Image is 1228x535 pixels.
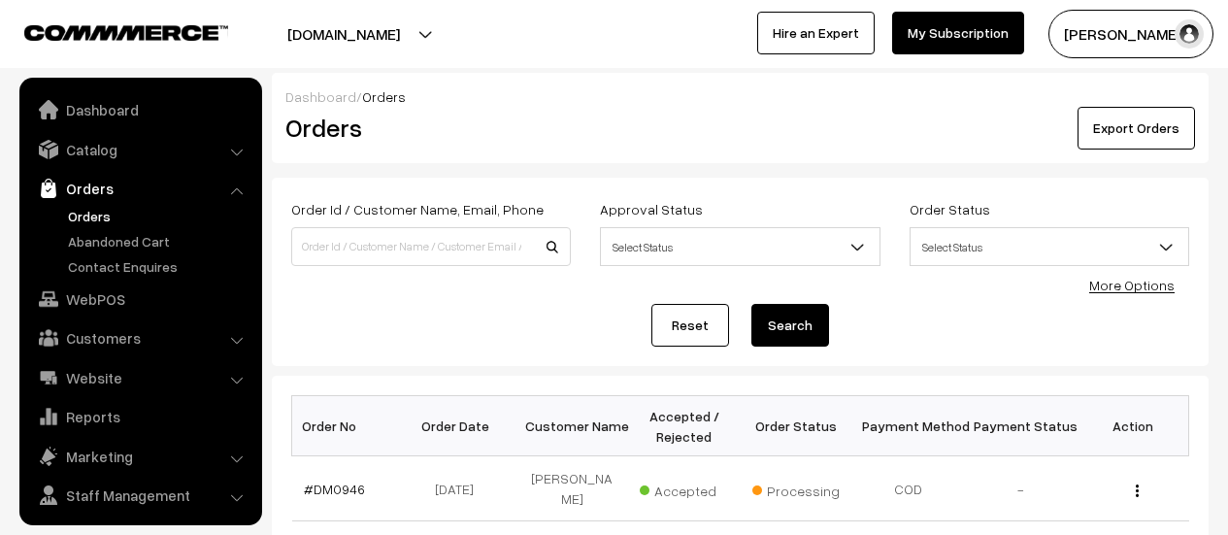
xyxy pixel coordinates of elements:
th: Customer Name [516,396,629,456]
a: Dashboard [24,92,255,127]
span: Select Status [601,230,879,264]
td: COD [852,456,965,521]
a: Reset [651,304,729,347]
label: Approval Status [600,199,703,219]
a: WebPOS [24,282,255,317]
span: Select Status [600,227,880,266]
button: Search [751,304,829,347]
th: Payment Status [965,396,1078,456]
a: My Subscription [892,12,1024,54]
img: COMMMERCE [24,25,228,40]
a: Website [24,360,255,395]
a: More Options [1089,277,1175,293]
a: Dashboard [285,88,356,105]
td: [DATE] [404,456,516,521]
a: Reports [24,399,255,434]
a: Orders [63,206,255,226]
span: Processing [752,476,849,501]
th: Action [1077,396,1189,456]
a: Customers [24,320,255,355]
th: Payment Method [852,396,965,456]
th: Order Date [404,396,516,456]
input: Order Id / Customer Name / Customer Email / Customer Phone [291,227,571,266]
td: [PERSON_NAME] [516,456,629,521]
button: Export Orders [1078,107,1195,150]
img: user [1175,19,1204,49]
a: Abandoned Cart [63,231,255,251]
img: Menu [1136,485,1139,497]
button: [PERSON_NAME] [1048,10,1213,58]
span: Orders [362,88,406,105]
th: Accepted / Rejected [628,396,741,456]
a: #DM0946 [304,481,365,497]
th: Order Status [741,396,853,456]
a: Marketing [24,439,255,474]
td: - [965,456,1078,521]
label: Order Id / Customer Name, Email, Phone [291,199,544,219]
a: Staff Management [24,478,255,513]
h2: Orders [285,113,569,143]
button: [DOMAIN_NAME] [219,10,468,58]
label: Order Status [910,199,990,219]
span: Select Status [911,230,1188,264]
a: Orders [24,171,255,206]
a: Catalog [24,132,255,167]
span: Select Status [910,227,1189,266]
th: Order No [292,396,405,456]
span: Accepted [640,476,737,501]
a: Contact Enquires [63,256,255,277]
a: Hire an Expert [757,12,875,54]
a: COMMMERCE [24,19,194,43]
div: / [285,86,1195,107]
